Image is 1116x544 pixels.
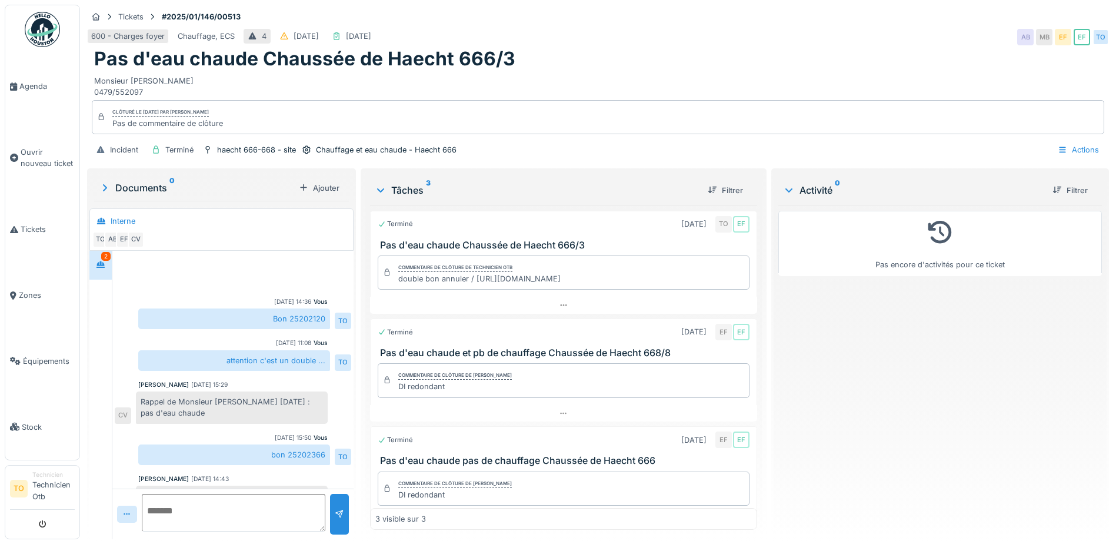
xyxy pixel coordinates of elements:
[316,144,457,155] div: Chauffage et eau chaude - Haecht 666
[294,31,319,42] div: [DATE]
[10,470,75,510] a: TO TechnicienTechnicien Otb
[165,144,194,155] div: Terminé
[104,231,121,248] div: AB
[128,231,144,248] div: CV
[335,354,351,371] div: TO
[715,216,732,233] div: TO
[111,215,135,227] div: Interne
[191,380,228,389] div: [DATE] 15:29
[32,470,75,479] div: Technicien
[138,380,189,389] div: [PERSON_NAME]
[5,394,79,460] a: Stock
[314,433,328,442] div: Vous
[23,356,75,367] span: Équipements
[276,339,311,347] div: [DATE] 11:08
[169,181,175,195] sup: 0
[5,197,79,263] a: Tickets
[32,470,75,507] li: Technicien Otb
[294,180,344,196] div: Ajouter
[733,216,749,233] div: EF
[191,475,229,483] div: [DATE] 14:43
[835,183,840,197] sup: 0
[378,435,413,445] div: Terminé
[275,433,311,442] div: [DATE] 15:50
[5,328,79,394] a: Équipements
[138,445,330,465] div: bon 25202366
[5,120,79,197] a: Ouvrir nouveau ticket
[136,486,328,506] div: voir DI 2025/01/146/00460
[380,347,752,359] h3: Pas d'eau chaude et pb de chauffage Chaussée de Haecht 668/8
[157,11,245,22] strong: #2025/01/146/00513
[22,422,75,433] span: Stock
[681,326,707,337] div: [DATE]
[703,183,748,198] div: Filtrer
[733,432,749,448] div: EF
[138,309,330,329] div: Bon 25202120
[786,216,1094,271] div: Pas encore d'activités pour ce ticket
[5,54,79,120] a: Agenda
[314,339,328,347] div: Vous
[178,31,235,42] div: Chauffage, ECS
[380,455,752,466] h3: Pas d'eau chaude pas de chauffage Chaussée de Haecht 666
[10,480,28,497] li: TO
[91,31,165,42] div: 600 - Charges foyer
[715,324,732,340] div: EF
[378,327,413,337] div: Terminé
[398,264,512,272] div: Commentaire de clôture de Technicien Otb
[1036,29,1052,45] div: MB
[715,432,732,448] div: EF
[138,350,330,371] div: attention c'est un double ...
[1092,29,1109,45] div: TO
[398,489,512,500] div: DI redondant
[681,434,707,446] div: [DATE]
[681,218,707,230] div: [DATE]
[1052,141,1104,158] div: Actions
[335,313,351,329] div: TO
[1055,29,1071,45] div: EF
[19,290,75,301] span: Zones
[398,381,512,392] div: DI redondant
[19,81,75,92] span: Agenda
[1017,29,1034,45] div: AB
[274,297,311,306] div: [DATE] 14:36
[426,183,431,197] sup: 3
[378,219,413,229] div: Terminé
[733,324,749,340] div: EF
[94,48,515,70] h1: Pas d'eau chaude Chaussée de Haecht 666/3
[335,449,351,465] div: TO
[380,240,752,251] h3: Pas d'eau chaude Chaussée de Haecht 666/3
[99,181,294,195] div: Documents
[398,480,512,488] div: Commentaire de clôture de [PERSON_NAME]
[112,118,223,129] div: Pas de commentaire de clôture
[138,475,189,483] div: [PERSON_NAME]
[25,12,60,47] img: Badge_color-CXgf-gQk.svg
[92,231,109,248] div: TO
[94,71,1102,98] div: Monsieur [PERSON_NAME] 0479/552097
[110,144,138,155] div: Incident
[1048,183,1092,198] div: Filtrer
[21,224,75,235] span: Tickets
[5,263,79,329] a: Zones
[1074,29,1090,45] div: EF
[398,371,512,380] div: Commentaire de clôture de [PERSON_NAME]
[375,513,426,525] div: 3 visible sur 3
[217,144,296,155] div: haecht 666-668 - site
[118,11,144,22] div: Tickets
[101,252,111,261] div: 2
[346,31,371,42] div: [DATE]
[115,407,131,424] div: CV
[116,231,132,248] div: EF
[398,273,561,284] div: double bon annuler / [URL][DOMAIN_NAME]
[136,392,328,423] div: Rappel de Monsieur [PERSON_NAME] [DATE] : pas d'eau chaude
[21,147,75,169] span: Ouvrir nouveau ticket
[112,108,209,117] div: Clôturé le [DATE] par [PERSON_NAME]
[314,297,328,306] div: Vous
[262,31,266,42] div: 4
[783,183,1043,197] div: Activité
[375,183,698,197] div: Tâches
